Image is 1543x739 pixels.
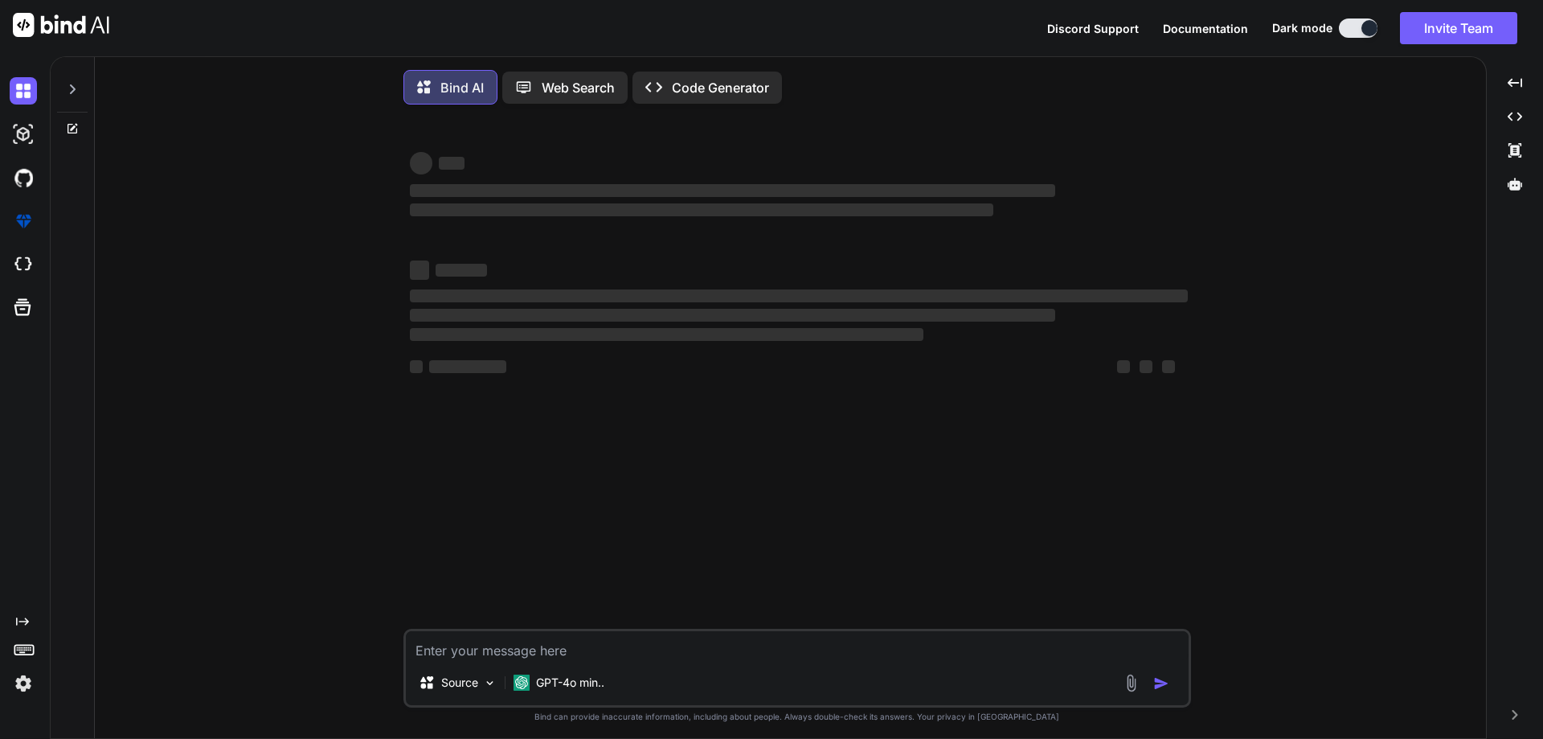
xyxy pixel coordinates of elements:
[436,264,487,277] span: ‌
[13,13,109,37] img: Bind AI
[410,360,423,373] span: ‌
[1162,360,1175,373] span: ‌
[672,78,769,97] p: Code Generator
[1163,20,1248,37] button: Documentation
[439,157,465,170] span: ‌
[1047,20,1139,37] button: Discord Support
[410,152,432,174] span: ‌
[1153,675,1169,692] img: icon
[441,675,478,691] p: Source
[410,203,993,216] span: ‌
[429,360,506,373] span: ‌
[1122,674,1140,692] img: attachment
[1117,360,1130,373] span: ‌
[10,251,37,278] img: cloudideIcon
[10,77,37,105] img: darkChat
[542,78,615,97] p: Web Search
[403,711,1191,723] p: Bind can provide inaccurate information, including about people. Always double-check its answers....
[440,78,484,97] p: Bind AI
[514,675,530,691] img: GPT-4o mini
[410,328,923,341] span: ‌
[1047,22,1139,35] span: Discord Support
[410,184,1055,197] span: ‌
[410,289,1188,302] span: ‌
[1400,12,1517,44] button: Invite Team
[10,670,37,697] img: settings
[410,261,429,280] span: ‌
[1140,360,1152,373] span: ‌
[483,676,497,690] img: Pick Models
[10,207,37,235] img: premium
[410,309,1055,322] span: ‌
[1163,22,1248,35] span: Documentation
[10,164,37,191] img: githubDark
[10,121,37,148] img: darkAi-studio
[1272,20,1332,36] span: Dark mode
[536,675,604,691] p: GPT-4o min..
